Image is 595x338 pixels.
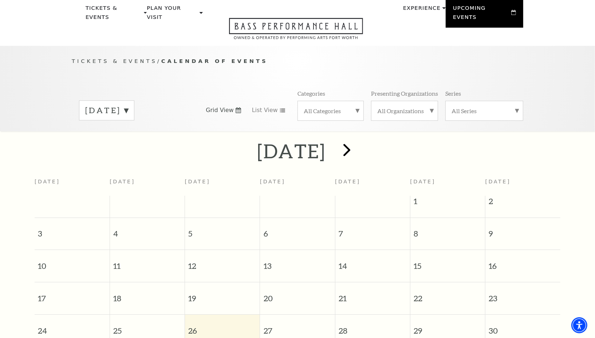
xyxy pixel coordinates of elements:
[110,250,185,275] span: 11
[260,218,335,243] span: 6
[410,282,485,307] span: 22
[86,4,142,26] p: Tickets & Events
[72,57,523,66] p: /
[335,250,410,275] span: 14
[485,218,560,243] span: 9
[485,179,511,184] span: [DATE]
[485,282,560,307] span: 23
[377,107,432,115] label: All Organizations
[85,105,128,116] label: [DATE]
[185,218,260,243] span: 5
[453,4,509,26] p: Upcoming Events
[185,250,260,275] span: 12
[485,196,560,210] span: 2
[110,282,185,307] span: 18
[35,174,110,196] th: [DATE]
[333,138,359,164] button: next
[452,107,517,115] label: All Series
[304,107,358,115] label: All Categories
[35,250,110,275] span: 10
[110,174,185,196] th: [DATE]
[257,139,326,163] h2: [DATE]
[161,58,268,64] span: Calendar of Events
[335,218,410,243] span: 7
[410,179,436,184] span: [DATE]
[445,90,461,97] p: Series
[252,106,278,114] span: List View
[35,282,110,307] span: 17
[206,106,234,114] span: Grid View
[571,317,587,333] div: Accessibility Menu
[403,4,441,17] p: Experience
[485,250,560,275] span: 16
[110,218,185,243] span: 4
[72,58,157,64] span: Tickets & Events
[185,174,260,196] th: [DATE]
[371,90,438,97] p: Presenting Organizations
[260,174,335,196] th: [DATE]
[260,282,335,307] span: 20
[297,90,325,97] p: Categories
[147,4,198,26] p: Plan Your Visit
[410,218,485,243] span: 8
[203,18,389,46] a: Open this option
[335,174,410,196] th: [DATE]
[260,250,335,275] span: 13
[185,282,260,307] span: 19
[335,282,410,307] span: 21
[410,250,485,275] span: 15
[410,196,485,210] span: 1
[35,218,110,243] span: 3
